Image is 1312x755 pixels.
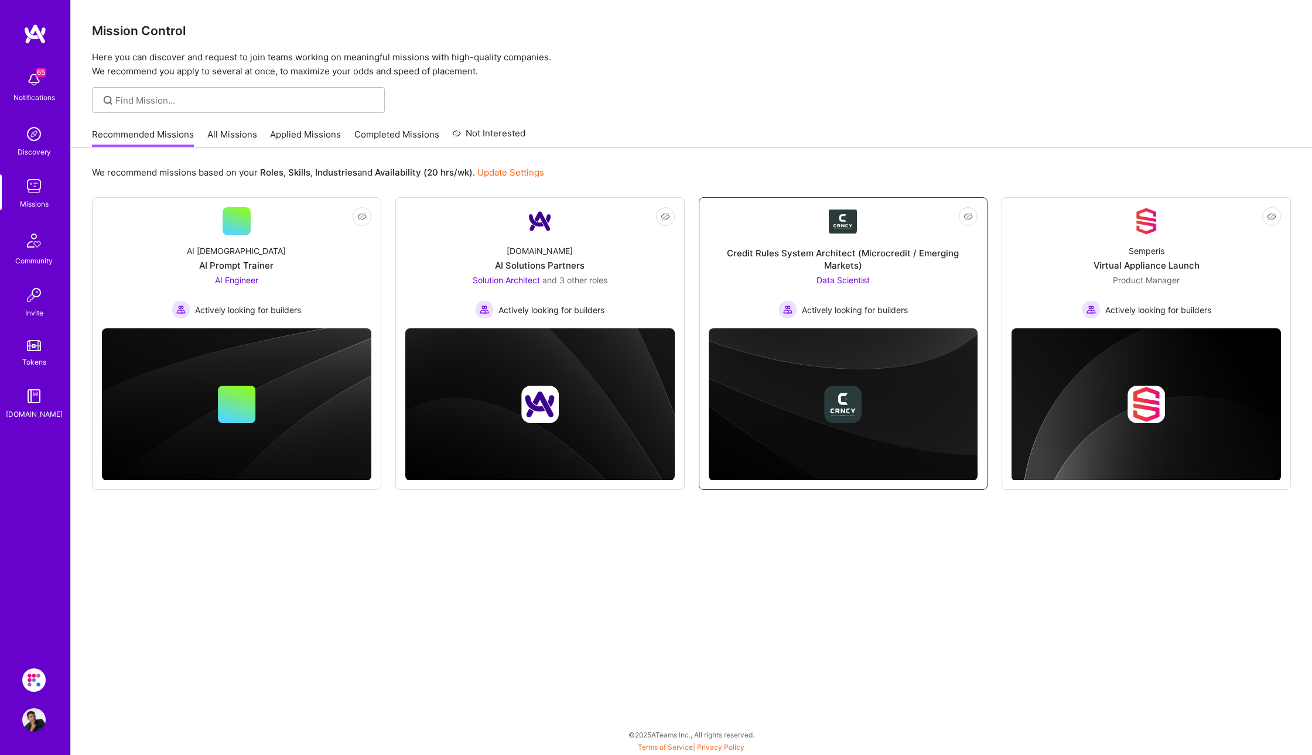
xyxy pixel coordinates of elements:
[23,23,47,44] img: logo
[22,356,46,368] div: Tokens
[20,227,48,255] img: Community
[778,300,797,319] img: Actively looking for builders
[25,307,43,319] div: Invite
[1012,328,1281,481] img: cover
[15,255,53,267] div: Community
[638,743,744,751] span: |
[315,167,357,178] b: Industries
[92,128,194,147] a: Recommended Missions
[215,275,258,285] span: AI Engineer
[172,300,190,319] img: Actively looking for builders
[709,247,978,272] div: Credit Rules System Architect (Microcredit / Emerging Markets)
[824,386,862,423] img: Company logo
[357,212,367,221] i: icon EyeClosed
[20,198,49,210] div: Missions
[475,300,494,319] img: Actively looking for builders
[22,122,46,146] img: discovery
[288,167,310,178] b: Skills
[92,50,1291,78] p: Here you can discover and request to join teams working on meaningful missions with high-quality ...
[816,275,870,285] span: Data Scientist
[473,275,540,285] span: Solution Architect
[6,408,63,420] div: [DOMAIN_NAME]
[405,207,675,319] a: Company Logo[DOMAIN_NAME]AI Solutions PartnersSolution Architect and 3 other rolesActively lookin...
[375,167,473,178] b: Availability (20 hrs/wk)
[1094,259,1200,272] div: Virtual Appliance Launch
[498,304,604,316] span: Actively looking for builders
[207,128,257,147] a: All Missions
[22,385,46,408] img: guide book
[70,720,1312,749] div: © 2025 ATeams Inc., All rights reserved.
[709,207,978,319] a: Company LogoCredit Rules System Architect (Microcredit / Emerging Markets)Data Scientist Actively...
[697,743,744,751] a: Privacy Policy
[526,207,554,235] img: Company Logo
[36,68,46,77] span: 65
[1129,245,1164,257] div: Semperis
[1127,386,1165,423] img: Company logo
[638,743,693,751] a: Terms of Service
[260,167,283,178] b: Roles
[115,94,376,107] input: Find Mission...
[354,128,439,147] a: Completed Missions
[270,128,341,147] a: Applied Missions
[92,23,1291,38] h3: Mission Control
[19,708,49,732] a: User Avatar
[1113,275,1180,285] span: Product Manager
[22,174,46,198] img: teamwork
[542,275,607,285] span: and 3 other roles
[1105,304,1211,316] span: Actively looking for builders
[27,340,41,351] img: tokens
[521,386,559,423] img: Company logo
[507,245,573,257] div: [DOMAIN_NAME]
[963,212,973,221] i: icon EyeClosed
[101,94,115,107] i: icon SearchGrey
[22,283,46,307] img: Invite
[102,328,371,481] img: cover
[661,212,670,221] i: icon EyeClosed
[22,668,46,692] img: Evinced: AI-Agents Accessibility Solution
[1132,207,1160,235] img: Company Logo
[199,259,274,272] div: AI Prompt Trainer
[405,328,675,481] img: cover
[1012,207,1281,319] a: Company LogoSemperisVirtual Appliance LaunchProduct Manager Actively looking for buildersActively...
[1082,300,1101,319] img: Actively looking for builders
[13,91,55,104] div: Notifications
[102,207,371,319] a: AI [DEMOGRAPHIC_DATA]AI Prompt TrainerAI Engineer Actively looking for buildersActively looking f...
[802,304,908,316] span: Actively looking for builders
[709,328,978,481] img: cover
[452,126,525,147] a: Not Interested
[92,166,544,179] p: We recommend missions based on your , , and .
[22,68,46,91] img: bell
[187,245,286,257] div: AI [DEMOGRAPHIC_DATA]
[1267,212,1276,221] i: icon EyeClosed
[18,146,51,158] div: Discovery
[829,210,857,234] img: Company Logo
[477,167,544,178] a: Update Settings
[195,304,301,316] span: Actively looking for builders
[19,668,49,692] a: Evinced: AI-Agents Accessibility Solution
[22,708,46,732] img: User Avatar
[495,259,585,272] div: AI Solutions Partners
